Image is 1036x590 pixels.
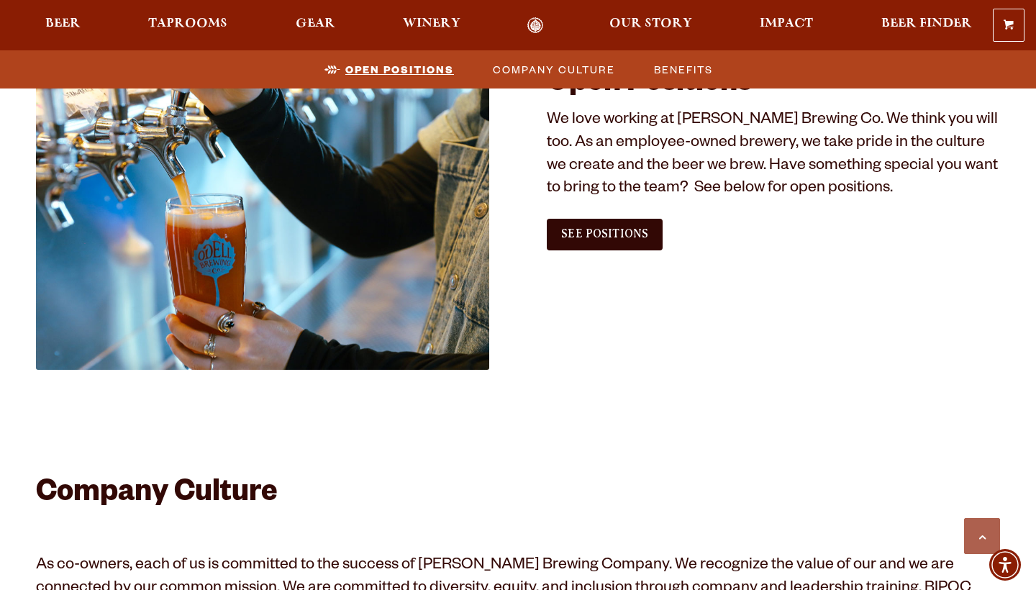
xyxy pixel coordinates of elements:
[403,18,460,29] span: Winery
[345,59,454,80] span: Open Positions
[964,518,1000,554] a: Scroll to top
[872,17,981,34] a: Beer Finder
[547,110,1000,202] p: We love working at [PERSON_NAME] Brewing Co. We think you will too. As an employee-owned brewery,...
[600,17,701,34] a: Our Story
[484,59,622,80] a: Company Culture
[36,17,90,34] a: Beer
[139,17,237,34] a: Taprooms
[296,18,335,29] span: Gear
[750,17,822,34] a: Impact
[36,478,1000,512] h2: Company Culture
[609,18,692,29] span: Our Story
[881,18,972,29] span: Beer Finder
[148,18,227,29] span: Taprooms
[316,59,461,80] a: Open Positions
[493,59,615,80] span: Company Culture
[45,18,81,29] span: Beer
[286,17,345,34] a: Gear
[509,17,563,34] a: Odell Home
[645,59,720,80] a: Benefits
[547,219,663,250] a: See Positions
[394,17,470,34] a: Winery
[989,549,1021,581] div: Accessibility Menu
[760,18,813,29] span: Impact
[654,59,713,80] span: Benefits
[561,227,648,240] span: See Positions
[36,68,489,369] img: Jobs_1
